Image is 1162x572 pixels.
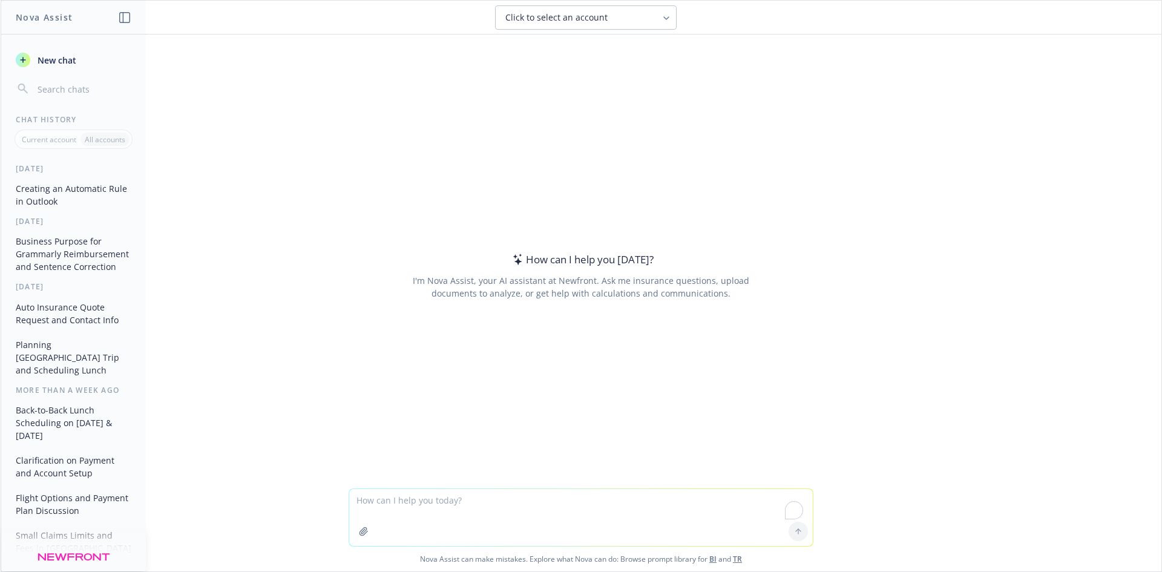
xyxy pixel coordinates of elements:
a: BI [709,554,717,564]
span: Nova Assist can make mistakes. Explore what Nova can do: Browse prompt library for and [5,547,1157,571]
textarea: To enrich screen reader interactions, please activate Accessibility in Grammarly extension settings [349,489,813,546]
button: Business Purpose for Grammarly Reimbursement and Sentence Correction [11,231,136,277]
a: TR [733,554,742,564]
button: Planning [GEOGRAPHIC_DATA] Trip and Scheduling Lunch [11,335,136,380]
div: Chat History [1,114,146,125]
h1: Nova Assist [16,11,73,24]
input: Search chats [35,81,131,97]
button: Clarification on Payment and Account Setup [11,450,136,483]
div: How can I help you [DATE]? [509,251,654,267]
button: Small Claims Limits and Fees in [GEOGRAPHIC_DATA] [11,525,136,558]
p: All accounts [85,134,125,145]
div: [DATE] [1,281,146,292]
p: Current account [22,134,76,145]
button: Flight Options and Payment Plan Discussion [11,488,136,521]
span: New chat [35,54,76,67]
div: [DATE] [1,216,146,226]
button: Auto Insurance Quote Request and Contact Info [11,297,136,330]
div: More than a week ago [1,385,146,395]
button: Click to select an account [495,5,677,30]
div: [DATE] [1,163,146,174]
div: I'm Nova Assist, your AI assistant at Newfront. Ask me insurance questions, upload documents to a... [410,274,751,300]
span: Click to select an account [505,12,608,24]
button: Creating an Automatic Rule in Outlook [11,179,136,211]
button: New chat [11,49,136,71]
button: Back-to-Back Lunch Scheduling on [DATE] & [DATE] [11,400,136,445]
